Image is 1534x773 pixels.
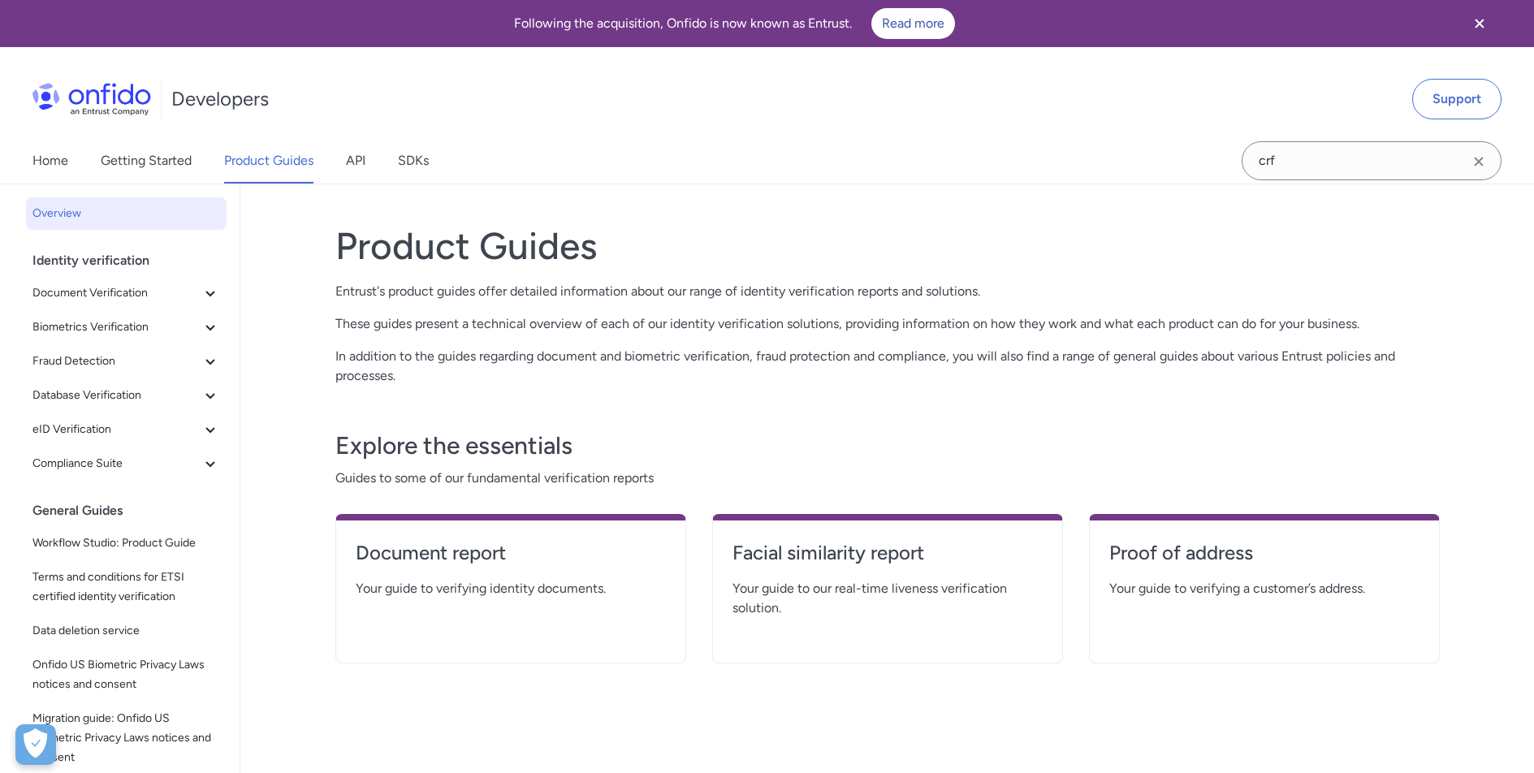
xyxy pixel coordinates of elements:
[1412,79,1502,119] a: Support
[335,430,1440,462] h3: Explore the essentials
[32,204,220,223] span: Overview
[32,138,68,184] a: Home
[335,314,1440,334] p: These guides present a technical overview of each of our identity verification solutions, providi...
[335,347,1440,386] p: In addition to the guides regarding document and biometric verification, fraud protection and com...
[26,527,227,559] a: Workflow Studio: Product Guide
[356,579,666,598] span: Your guide to verifying identity documents.
[32,352,201,371] span: Fraud Detection
[32,494,233,527] div: General Guides
[1109,579,1419,598] span: Your guide to verifying a customer’s address.
[335,469,1440,488] span: Guides to some of our fundamental verification reports
[26,649,227,701] a: Onfido US Biometric Privacy Laws notices and consent
[1109,540,1419,579] a: Proof of address
[26,311,227,343] button: Biometrics Verification
[1469,152,1489,171] svg: Clear search field button
[32,454,201,473] span: Compliance Suite
[32,655,220,694] span: Onfido US Biometric Privacy Laws notices and consent
[224,138,313,184] a: Product Guides
[15,724,56,765] button: Open Preferences
[26,413,227,446] button: eID Verification
[19,8,1450,39] div: Following the acquisition, Onfido is now known as Entrust.
[26,197,227,230] a: Overview
[32,533,220,553] span: Workflow Studio: Product Guide
[32,621,220,641] span: Data deletion service
[32,83,151,115] img: Onfido Logo
[32,568,220,607] span: Terms and conditions for ETSI certified identity verification
[732,540,1043,579] a: Facial similarity report
[32,420,201,439] span: eID Verification
[101,138,192,184] a: Getting Started
[1242,141,1502,180] input: Onfido search input field
[26,379,227,412] button: Database Verification
[26,345,227,378] button: Fraud Detection
[32,283,201,303] span: Document Verification
[26,447,227,480] button: Compliance Suite
[335,223,1440,269] h1: Product Guides
[732,540,1043,566] h4: Facial similarity report
[26,615,227,647] a: Data deletion service
[732,579,1043,618] span: Your guide to our real-time liveness verification solution.
[398,138,429,184] a: SDKs
[32,244,233,277] div: Identity verification
[356,540,666,566] h4: Document report
[26,561,227,613] a: Terms and conditions for ETSI certified identity verification
[32,317,201,337] span: Biometrics Verification
[171,86,269,112] h1: Developers
[346,138,365,184] a: API
[1470,14,1489,33] svg: Close banner
[26,277,227,309] button: Document Verification
[356,540,666,579] a: Document report
[32,386,201,405] span: Database Verification
[871,8,955,39] a: Read more
[335,282,1440,301] p: Entrust's product guides offer detailed information about our range of identity verification repo...
[1109,540,1419,566] h4: Proof of address
[15,724,56,765] div: Cookie Preferences
[1450,3,1510,44] button: Close banner
[32,709,220,767] span: Migration guide: Onfido US Biometric Privacy Laws notices and consent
